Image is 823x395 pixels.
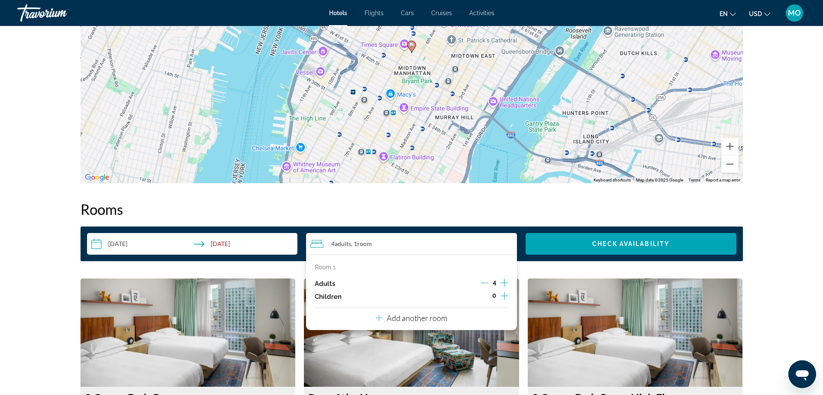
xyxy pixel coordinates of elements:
span: Check Availability [592,240,669,247]
span: Map data ©2025 Google [636,178,683,182]
span: USD [749,10,762,17]
h2: Rooms [81,201,743,218]
span: 4 [331,240,351,247]
a: Hotels [329,10,347,16]
img: 2478cc46-c584-4cc9-8d08-64ff6de3acfe.jpeg [81,278,296,387]
span: 4 [493,279,496,286]
iframe: Button to launch messaging window [788,360,816,388]
img: 7aa2aa6d-02cd-4410-8270-2644e0712d7a.jpeg [304,278,519,387]
button: Check Availability [526,233,736,255]
button: Change language [720,7,736,20]
a: Report a map error [706,178,740,182]
button: User Menu [783,4,806,22]
button: Change currency [749,7,770,20]
a: Travorium [17,2,104,24]
a: Open this area in Google Maps (opens a new window) [83,172,111,183]
p: Children [315,293,342,301]
span: MO [788,9,801,17]
a: Cars [401,10,414,16]
button: Decrement children [480,291,488,302]
img: Google [83,172,111,183]
button: Check-in date: Oct 23, 2025 Check-out date: Oct 26, 2025 [87,233,298,255]
button: Increment children [500,290,508,303]
span: Room [357,240,372,247]
a: Activities [469,10,494,16]
button: Zoom out [721,155,739,173]
a: Terms (opens in new tab) [688,178,700,182]
span: , 1 [351,240,372,247]
p: Adults [315,280,335,288]
div: Search widget [87,233,736,255]
span: en [720,10,728,17]
img: 2478cc46-c584-4cc9-8d08-64ff6de3acfe.jpeg [528,278,743,387]
p: Room 1 [315,264,336,271]
a: Flights [365,10,384,16]
button: Increment adults [500,277,508,290]
a: Cruises [431,10,452,16]
button: Add another room [376,308,447,326]
span: 0 [492,292,496,299]
button: Zoom in [721,138,739,155]
span: Adults [335,240,351,247]
button: Keyboard shortcuts [594,177,631,183]
button: Decrement adults [481,278,488,289]
p: Add another room [387,313,447,323]
button: Travelers: 4 adults, 0 children [306,233,517,255]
